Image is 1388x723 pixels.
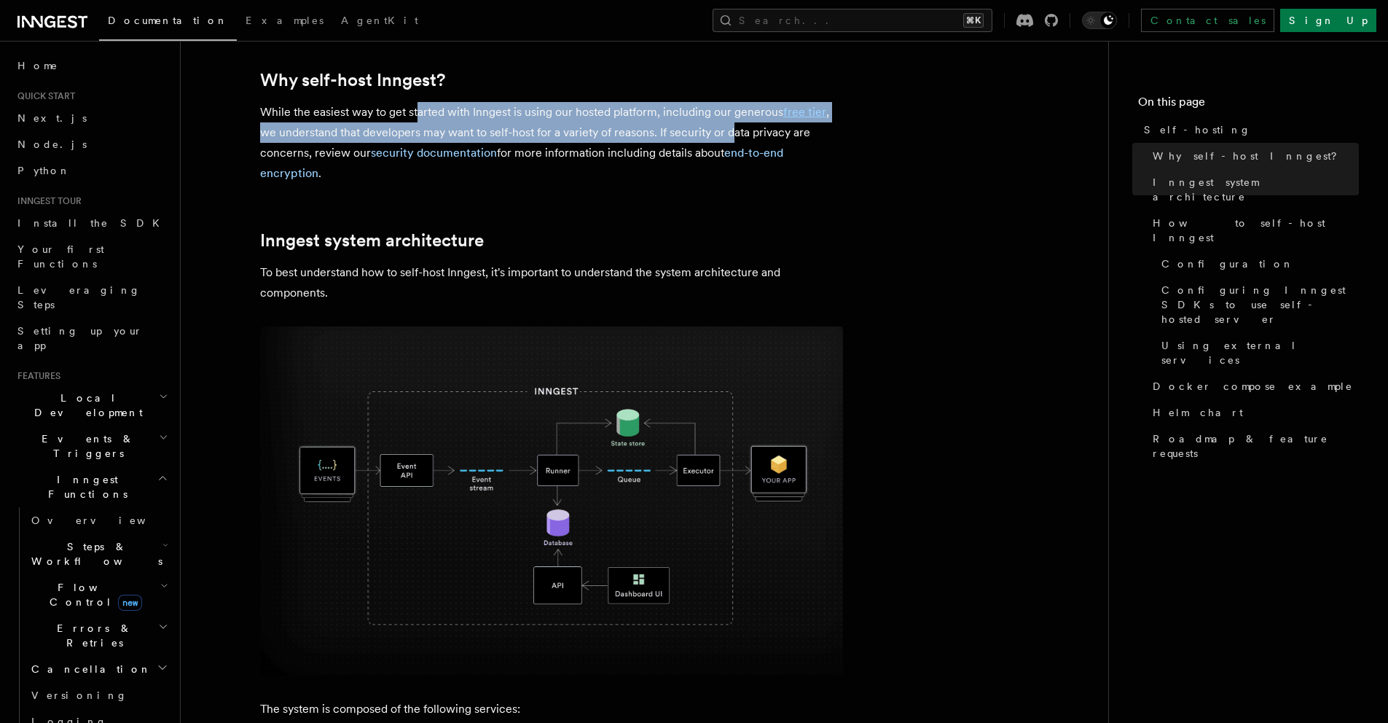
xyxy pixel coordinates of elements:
a: Using external services [1156,332,1359,373]
button: Steps & Workflows [26,534,171,574]
span: Events & Triggers [12,431,159,461]
span: Features [12,370,60,382]
a: Documentation [99,4,237,41]
a: Contact sales [1141,9,1274,32]
span: Next.js [17,112,87,124]
span: Configuring Inngest SDKs to use self-hosted server [1161,283,1359,327]
a: Configuring Inngest SDKs to use self-hosted server [1156,277,1359,332]
span: Why self-host Inngest? [1153,149,1347,163]
span: Python [17,165,71,176]
span: Roadmap & feature requests [1153,431,1359,461]
p: While the easiest way to get started with Inngest is using our hosted platform, including our gen... [260,102,843,184]
a: Home [12,52,171,79]
button: Cancellation [26,656,171,682]
span: Documentation [108,15,228,26]
button: Local Development [12,385,171,426]
a: Inngest system architecture [260,230,484,251]
a: Sign Up [1280,9,1376,32]
span: Examples [246,15,324,26]
span: Quick start [12,90,75,102]
a: Install the SDK [12,210,171,236]
a: free tier [783,105,826,119]
a: Next.js [12,105,171,131]
button: Search...⌘K [713,9,992,32]
a: security documentation [371,146,497,160]
a: Overview [26,507,171,534]
button: Inngest Functions [12,466,171,507]
p: The system is composed of the following services: [260,699,843,719]
span: Leveraging Steps [17,284,141,310]
a: Docker compose example [1147,373,1359,399]
span: Docker compose example [1153,379,1353,394]
a: Self-hosting [1138,117,1359,143]
span: Flow Control [26,580,160,609]
a: Leveraging Steps [12,277,171,318]
span: Inngest tour [12,195,82,207]
a: Setting up your app [12,318,171,359]
button: Errors & Retries [26,615,171,656]
a: Your first Functions [12,236,171,277]
img: Inngest system architecture diagram [260,327,843,676]
span: Configuration [1161,257,1294,271]
button: Events & Triggers [12,426,171,466]
button: Flow Controlnew [26,574,171,615]
kbd: ⌘K [963,13,984,28]
span: Overview [31,515,181,526]
a: Why self-host Inngest? [1147,143,1359,169]
a: Versioning [26,682,171,708]
span: Steps & Workflows [26,539,162,568]
a: Why self-host Inngest? [260,70,445,90]
span: Using external services [1161,338,1359,367]
span: Versioning [31,689,128,701]
p: To best understand how to self-host Inngest, it's important to understand the system architecture... [260,262,843,303]
span: Inngest Functions [12,472,157,501]
span: Local Development [12,391,159,420]
span: Home [17,58,58,73]
a: Examples [237,4,332,39]
a: Inngest system architecture [1147,169,1359,210]
span: Install the SDK [17,217,168,229]
span: Cancellation [26,662,152,676]
span: AgentKit [341,15,418,26]
a: Node.js [12,131,171,157]
a: Configuration [1156,251,1359,277]
a: Roadmap & feature requests [1147,426,1359,466]
span: Inngest system architecture [1153,175,1359,204]
a: AgentKit [332,4,427,39]
a: Python [12,157,171,184]
span: How to self-host Inngest [1153,216,1359,245]
span: Helm chart [1153,405,1243,420]
a: Helm chart [1147,399,1359,426]
span: Your first Functions [17,243,104,270]
span: Node.js [17,138,87,150]
button: Toggle dark mode [1082,12,1117,29]
span: Errors & Retries [26,621,158,650]
span: Self-hosting [1144,122,1251,137]
h4: On this page [1138,93,1359,117]
a: How to self-host Inngest [1147,210,1359,251]
span: new [118,595,142,611]
span: Setting up your app [17,325,143,351]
